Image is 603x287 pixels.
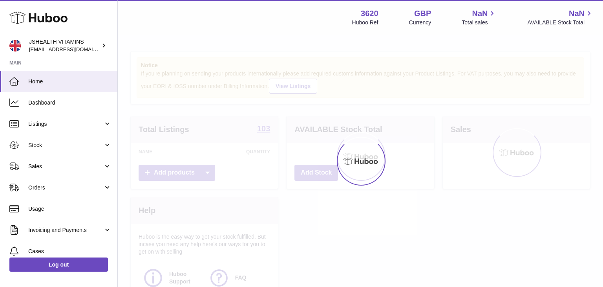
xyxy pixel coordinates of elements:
[28,226,103,234] span: Invoicing and Payments
[29,38,100,53] div: JSHEALTH VITAMINS
[28,142,103,149] span: Stock
[414,8,431,19] strong: GBP
[472,8,488,19] span: NaN
[28,205,111,213] span: Usage
[462,8,497,26] a: NaN Total sales
[28,99,111,107] span: Dashboard
[28,163,103,170] span: Sales
[352,19,378,26] div: Huboo Ref
[409,19,431,26] div: Currency
[527,8,594,26] a: NaN AVAILABLE Stock Total
[28,120,103,128] span: Listings
[361,8,378,19] strong: 3620
[569,8,585,19] span: NaN
[29,46,115,52] span: [EMAIL_ADDRESS][DOMAIN_NAME]
[527,19,594,26] span: AVAILABLE Stock Total
[9,40,21,52] img: internalAdmin-3620@internal.huboo.com
[9,258,108,272] a: Log out
[28,78,111,85] span: Home
[28,184,103,191] span: Orders
[462,19,497,26] span: Total sales
[28,248,111,255] span: Cases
